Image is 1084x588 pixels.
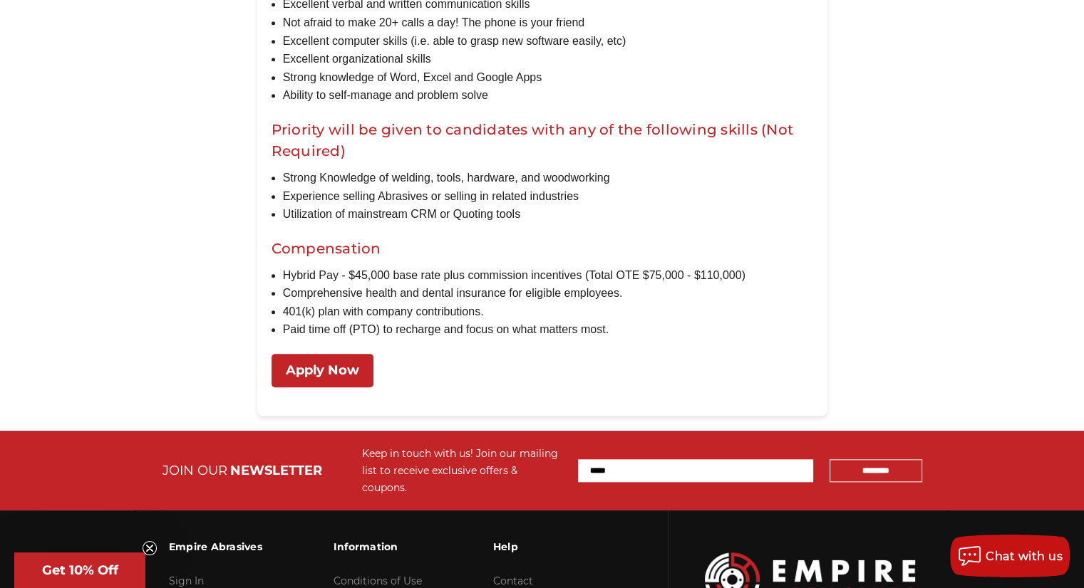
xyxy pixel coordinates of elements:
[493,532,589,562] h3: Help
[283,14,813,32] li: Not afraid to make 20+ calls a day! The phone is your friend
[334,574,422,587] a: Conditions of Use
[169,532,262,562] h3: Empire Abrasives
[283,86,813,105] li: Ability to self-manage and problem solve
[283,320,813,339] li: Paid time off (PTO) to recharge and focus on what matters most.
[272,354,373,387] a: Apply Now
[230,463,322,478] span: NEWSLETTER
[986,550,1063,563] span: Chat with us
[283,169,813,187] li: Strong Knowledge of welding, tools, hardware, and woodworking
[42,562,118,578] span: Get 10% Off
[283,205,813,224] li: Utilization of mainstream CRM or Quoting tools
[950,535,1070,577] button: Chat with us
[14,552,145,588] div: Get 10% OffClose teaser
[143,541,157,555] button: Close teaser
[362,445,564,496] div: Keep in touch with us! Join our mailing list to receive exclusive offers & coupons.
[162,463,227,478] span: JOIN OUR
[283,32,813,51] li: Excellent computer skills (i.e. able to grasp new software easily, etc)
[283,50,813,68] li: Excellent organizational skills
[272,119,813,162] h2: Priority will be given to candidates with any of the following skills (Not Required)
[283,68,813,87] li: Strong knowledge of Word, Excel and Google Apps
[283,266,813,285] li: Hybrid Pay - $45,000 base rate plus commission incentives (Total OTE $75,000 - $110,000)
[493,574,533,587] a: Contact
[272,238,813,259] h2: Compensation
[169,574,204,587] a: Sign In
[283,187,813,206] li: Experience selling Abrasives or selling in related industries
[283,284,813,303] li: Comprehensive health and dental insurance for eligible employees.
[283,303,813,321] li: 401(k) plan with company contributions.
[334,532,422,562] h3: Information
